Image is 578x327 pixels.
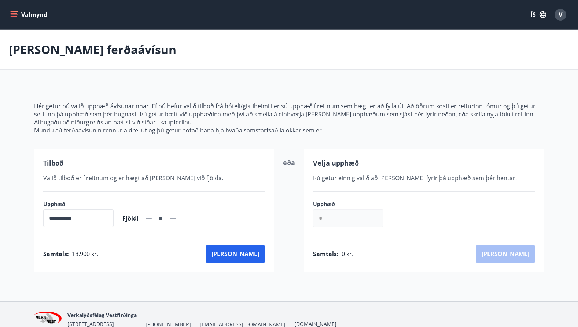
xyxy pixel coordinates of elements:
label: Upphæð [313,200,391,208]
span: Samtals : [313,250,339,258]
p: Mundu að ferðaávísunin rennur aldrei út og þú getur notað hana hjá hvaða samstarfsaðila okkar sem er [34,126,544,134]
button: [PERSON_NAME] [206,245,265,263]
span: 18.900 kr. [72,250,98,258]
span: Verkalýðsfélag Vestfirðinga [67,312,137,319]
span: eða [283,158,295,167]
span: 0 kr. [342,250,353,258]
button: ÍS [527,8,550,21]
label: Upphæð [43,200,114,208]
p: Athugaðu að niðurgreiðslan bætist við síðar í kaupferlinu. [34,118,544,126]
button: menu [9,8,50,21]
span: Samtals : [43,250,69,258]
span: Velja upphæð [313,159,359,167]
span: Valið tilboð er í reitnum og er hægt að [PERSON_NAME] við fjölda. [43,174,223,182]
p: [PERSON_NAME] ferðaávísun [9,41,176,58]
span: V [559,11,562,19]
button: V [552,6,569,23]
p: Hér getur þú valið upphæð ávísunarinnar. Ef þú hefur valið tilboð frá hóteli/gistiheimili er sú u... [34,102,544,118]
span: Fjöldi [122,214,139,222]
span: Tilboð [43,159,63,167]
span: Þú getur einnig valið að [PERSON_NAME] fyrir þá upphæð sem þér hentar. [313,174,517,182]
